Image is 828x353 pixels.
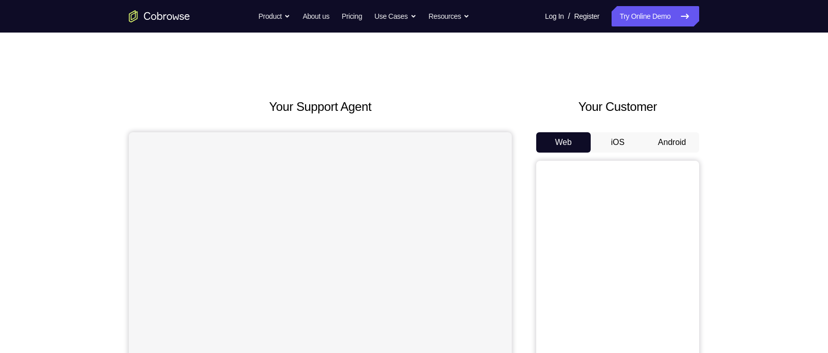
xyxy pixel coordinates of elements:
span: / [568,10,570,22]
a: Go to the home page [129,10,190,22]
button: Web [536,132,591,153]
button: Android [645,132,699,153]
button: iOS [591,132,645,153]
a: Pricing [342,6,362,26]
button: Product [259,6,291,26]
a: Try Online Demo [612,6,699,26]
h2: Your Support Agent [129,98,512,116]
a: Log In [545,6,564,26]
h2: Your Customer [536,98,699,116]
a: About us [302,6,329,26]
a: Register [574,6,599,26]
button: Use Cases [374,6,416,26]
button: Resources [429,6,470,26]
